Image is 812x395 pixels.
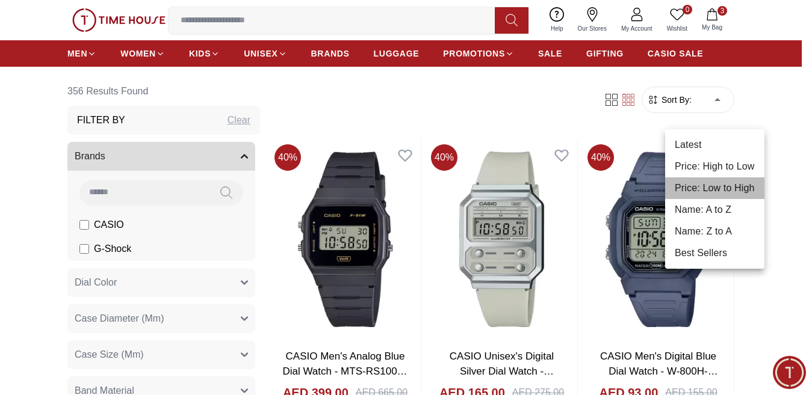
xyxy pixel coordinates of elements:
div: Chat Widget [773,356,806,389]
li: Price: Low to High [665,177,764,199]
li: Best Sellers [665,242,764,264]
li: Latest [665,134,764,156]
li: Name: Z to A [665,221,764,242]
li: Price: High to Low [665,156,764,177]
li: Name: A to Z [665,199,764,221]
